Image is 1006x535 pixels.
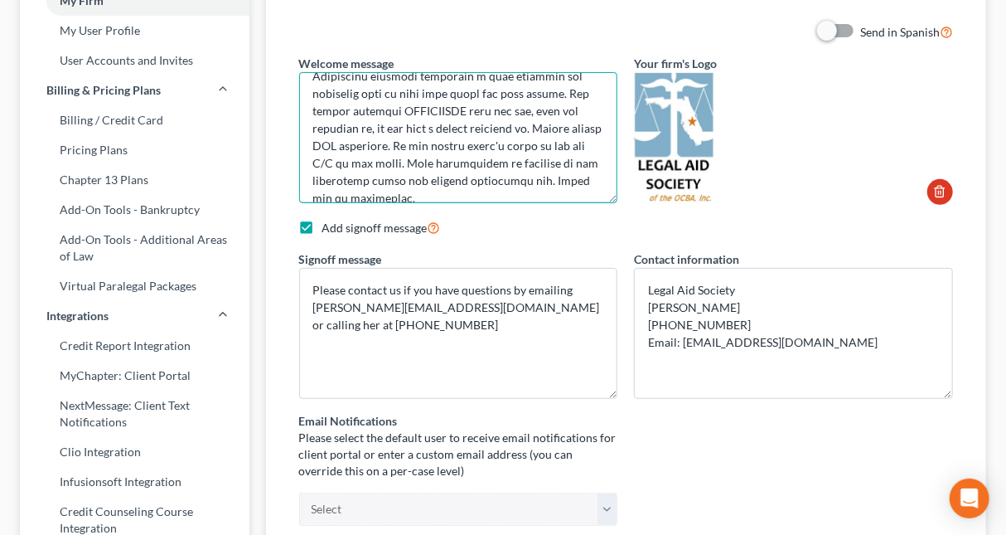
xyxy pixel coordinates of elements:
span: Send in Spanish [860,25,940,39]
span: Integrations [46,308,109,324]
span: Add signoff message [322,221,428,235]
a: Clio Integration [20,437,249,467]
label: Contact information [634,250,739,268]
a: Integrations [20,301,249,331]
div: Open Intercom Messenger [950,479,989,518]
span: Billing & Pricing Plans [46,82,161,99]
label: Email Notifications [299,412,398,430]
a: Credit Report Integration [20,331,249,361]
a: Virtual Paralegal Packages [20,271,249,301]
p: Please select the default user to receive email notifications for client portal or enter a custom... [299,430,618,479]
a: User Accounts and Invites [20,46,249,75]
label: Welcome message [299,55,394,72]
a: Billing / Credit Card [20,105,249,135]
a: Infusionsoft Integration [20,467,249,497]
a: NextMessage: Client Text Notifications [20,391,249,437]
a: Billing & Pricing Plans [20,75,249,105]
a: MyChapter: Client Portal [20,361,249,391]
a: Chapter 13 Plans [20,165,249,195]
a: Add-On Tools - Additional Areas of Law [20,225,249,271]
label: Your firm's Logo [634,55,717,72]
label: Signoff message [299,250,382,268]
a: My User Profile [20,16,249,46]
img: 2e568024-9e05-4aba-bd8e-f9f785c24b18.png [634,72,714,205]
a: Add-On Tools - Bankruptcy [20,195,249,225]
a: Pricing Plans [20,135,249,165]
